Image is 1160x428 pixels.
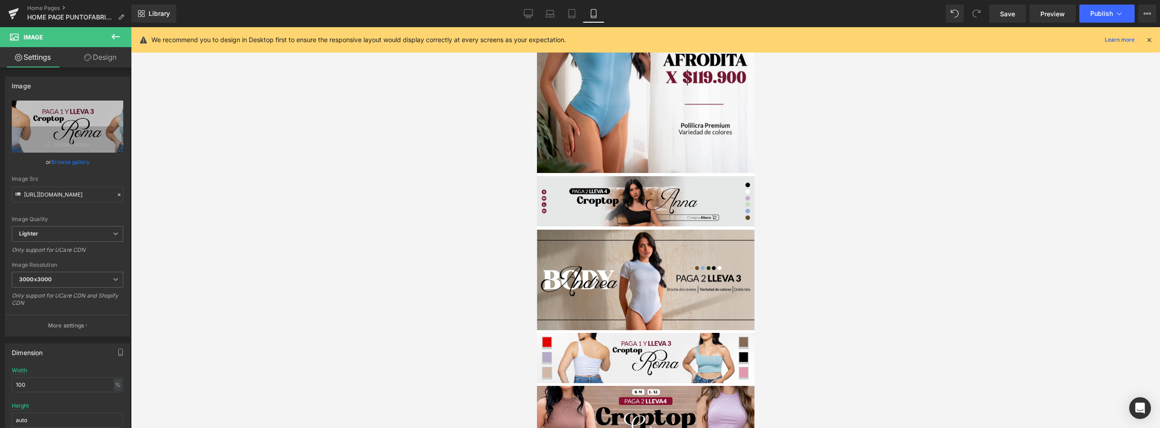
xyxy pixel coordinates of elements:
div: or [12,157,123,167]
a: New Library [131,5,176,23]
div: Only support for UCare CDN and Shopify CDN [12,292,123,313]
p: More settings [48,322,84,330]
div: Image Quality [12,216,123,222]
a: Browse gallery [51,154,90,170]
span: Publish [1090,10,1113,17]
div: Only support for UCare CDN [12,246,123,260]
div: Open Intercom Messenger [1129,397,1151,419]
p: We recommend you to design in Desktop first to ensure the responsive layout would display correct... [151,35,566,45]
a: Tablet [561,5,583,23]
div: Image Resolution [12,262,123,268]
button: Undo [946,5,964,23]
a: Design [68,47,133,67]
span: Library [149,10,170,18]
a: Home Pages [27,5,131,12]
div: Height [12,403,29,409]
a: Learn more [1101,34,1138,45]
button: More settings [5,315,130,336]
a: Laptop [539,5,561,23]
button: Publish [1079,5,1135,23]
b: Lighter [19,230,38,237]
a: Preview [1029,5,1076,23]
a: Desktop [517,5,539,23]
button: More [1138,5,1156,23]
input: auto [12,413,123,428]
div: Image [12,77,31,90]
div: Image Src [12,176,123,182]
button: Redo [967,5,986,23]
span: Save [1000,9,1015,19]
b: 3000x3000 [19,276,52,283]
div: Width [12,367,27,374]
span: Preview [1040,9,1065,19]
input: auto [12,377,123,392]
div: % [114,379,122,391]
input: Link [12,187,123,202]
span: HOME PAGE PUNTOFABRICA [27,14,114,21]
a: Mobile [583,5,604,23]
div: Dimension [12,344,43,356]
span: Image [24,34,43,41]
